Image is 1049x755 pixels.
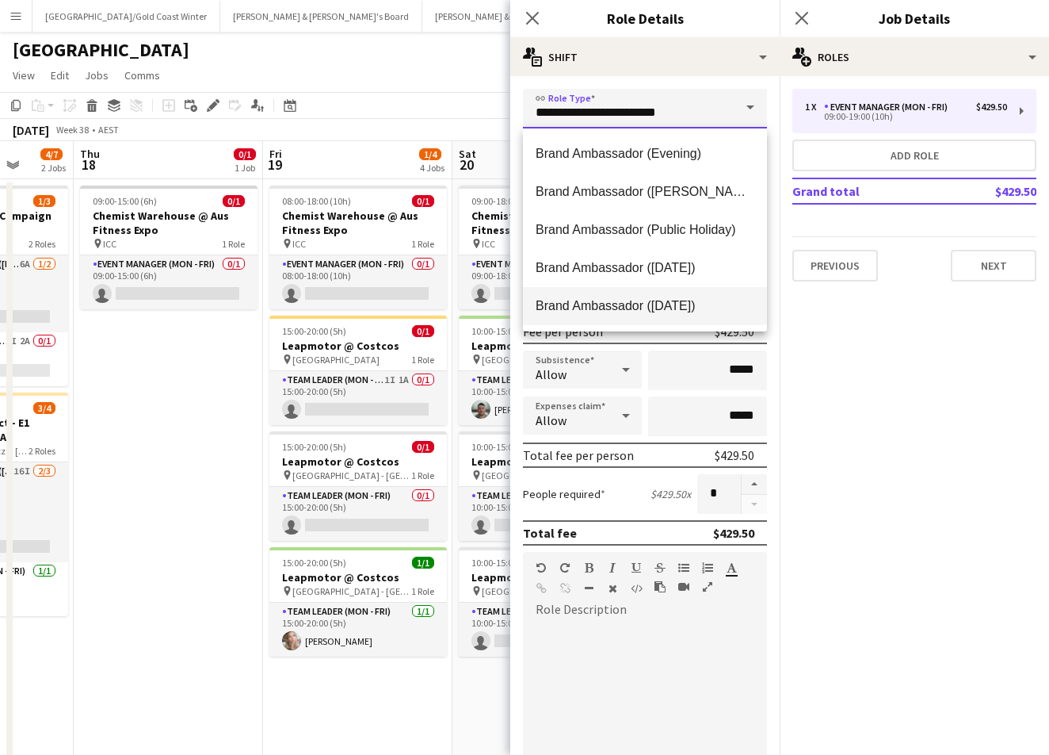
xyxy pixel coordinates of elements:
[292,354,380,366] span: [GEOGRAPHIC_DATA]
[282,441,346,453] span: 15:00-20:00 (5h)
[713,525,754,541] div: $429.50
[792,250,878,282] button: Previous
[631,582,642,595] button: HTML Code
[282,325,346,337] span: 15:00-20:00 (5h)
[269,547,447,657] app-job-card: 15:00-20:00 (5h)1/1Leapmotor @ Costcos [GEOGRAPHIC_DATA] - [GEOGRAPHIC_DATA]1 RoleTeam Leader (Mo...
[523,487,605,501] label: People required
[459,255,636,309] app-card-role: Event Manager ([DATE])0/109:00-18:00 (9h)
[93,195,157,207] span: 09:00-15:00 (6h)
[482,585,601,597] span: [GEOGRAPHIC_DATA] - [GEOGRAPHIC_DATA]
[459,316,636,425] div: 10:00-15:00 (5h)1/1Leapmotor @ Costcos [GEOGRAPHIC_DATA]1 RoleTeam Leader ([DATE])1/110:00-15:00 ...
[559,561,570,574] button: Redo
[726,561,737,574] button: Text Color
[459,431,636,541] app-job-card: 10:00-15:00 (5h)0/1Leapmotor @ Costcos [GEOGRAPHIC_DATA] - [GEOGRAPHIC_DATA]1 RoleTeam Leader ([D...
[267,155,282,174] span: 19
[269,209,447,237] h3: Chemist Warehouse @ Aus Fitness Expo
[269,570,447,584] h3: Leapmotor @ Costcos
[33,402,55,414] span: 3/4
[536,366,566,382] span: Allow
[510,8,780,29] h3: Role Details
[33,195,55,207] span: 1/3
[459,603,636,657] app-card-role: Team Leader ([DATE])1I0/110:00-15:00 (5h)
[411,238,434,250] span: 1 Role
[269,147,282,161] span: Fri
[536,412,566,428] span: Allow
[523,447,634,463] div: Total fee per person
[282,195,351,207] span: 08:00-18:00 (10h)
[411,469,434,481] span: 1 Role
[118,65,166,86] a: Comms
[412,557,434,569] span: 1/1
[471,557,536,569] span: 10:00-15:00 (5h)
[41,162,66,174] div: 2 Jobs
[269,339,447,353] h3: Leapmotor @ Costcos
[269,371,447,425] app-card-role: Team Leader (Mon - Fri)1I1A0/115:00-20:00 (5h)
[412,441,434,453] span: 0/1
[269,186,447,309] div: 08:00-18:00 (10h)0/1Chemist Warehouse @ Aus Fitness Expo ICC1 RoleEvent Manager (Mon - Fri)0/108:...
[29,445,55,457] span: 2 Roles
[482,354,569,366] span: [GEOGRAPHIC_DATA]
[6,65,41,86] a: View
[523,525,577,541] div: Total fee
[654,561,666,574] button: Strikethrough
[44,65,75,86] a: Edit
[459,339,636,353] h3: Leapmotor @ Costcos
[80,209,257,237] h3: Chemist Warehouse @ Aus Fitness Expo
[411,585,434,597] span: 1 Role
[80,186,257,309] app-job-card: 09:00-15:00 (6h)0/1Chemist Warehouse @ Aus Fitness Expo ICC1 RoleEvent Manager (Mon - Fri)0/109:0...
[269,316,447,425] app-job-card: 15:00-20:00 (5h)0/1Leapmotor @ Costcos [GEOGRAPHIC_DATA]1 RoleTeam Leader (Mon - Fri)1I1A0/115:00...
[98,124,119,136] div: AEST
[29,238,55,250] span: 2 Roles
[124,68,160,82] span: Comms
[702,561,713,574] button: Ordered List
[220,1,422,32] button: [PERSON_NAME] & [PERSON_NAME]'s Board
[951,250,1036,282] button: Next
[583,561,594,574] button: Bold
[482,238,495,250] span: ICC
[13,122,49,138] div: [DATE]
[282,557,346,569] span: 15:00-20:00 (5h)
[607,582,618,595] button: Clear Formatting
[471,195,536,207] span: 09:00-18:00 (9h)
[269,255,447,309] app-card-role: Event Manager (Mon - Fri)0/108:00-18:00 (10h)
[85,68,109,82] span: Jobs
[411,354,434,366] span: 1 Role
[78,65,115,86] a: Jobs
[523,324,603,339] div: Fee per person
[715,324,754,339] div: $429.50
[419,148,441,160] span: 1/4
[235,162,255,174] div: 1 Job
[702,581,713,593] button: Fullscreen
[459,186,636,309] app-job-card: 09:00-18:00 (9h)0/1Chemist Warehouse @ Aus Fitness Expo ICC1 RoleEvent Manager ([DATE])0/109:00-1...
[583,582,594,595] button: Horizontal Line
[420,162,444,174] div: 4 Jobs
[80,255,257,309] app-card-role: Event Manager (Mon - Fri)0/109:00-15:00 (6h)
[269,454,447,469] h3: Leapmotor @ Costcos
[536,298,754,313] span: Brand Ambassador ([DATE])
[780,8,1049,29] h3: Job Details
[459,209,636,237] h3: Chemist Warehouse @ Aus Fitness Expo
[459,547,636,657] app-job-card: 10:00-15:00 (5h)0/1Leapmotor @ Costcos [GEOGRAPHIC_DATA] - [GEOGRAPHIC_DATA]1 RoleTeam Leader ([D...
[536,184,754,199] span: Brand Ambassador ([PERSON_NAME])
[32,1,220,32] button: [GEOGRAPHIC_DATA]/Gold Coast Winter
[234,148,256,160] span: 0/1
[269,431,447,541] app-job-card: 15:00-20:00 (5h)0/1Leapmotor @ Costcos [GEOGRAPHIC_DATA] - [GEOGRAPHIC_DATA]1 RoleTeam Leader (Mo...
[536,561,547,574] button: Undo
[459,371,636,425] app-card-role: Team Leader ([DATE])1/110:00-15:00 (5h)[PERSON_NAME]
[824,102,954,113] div: Event Manager (Mon - Fri)
[805,102,824,113] div: 1 x
[292,585,411,597] span: [GEOGRAPHIC_DATA] - [GEOGRAPHIC_DATA]
[103,238,116,250] span: ICC
[459,487,636,541] app-card-role: Team Leader ([DATE])0/110:00-15:00 (5h)
[459,454,636,469] h3: Leapmotor @ Costcos
[223,195,245,207] span: 0/1
[792,178,943,204] td: Grand total
[80,147,100,161] span: Thu
[943,178,1036,204] td: $429.50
